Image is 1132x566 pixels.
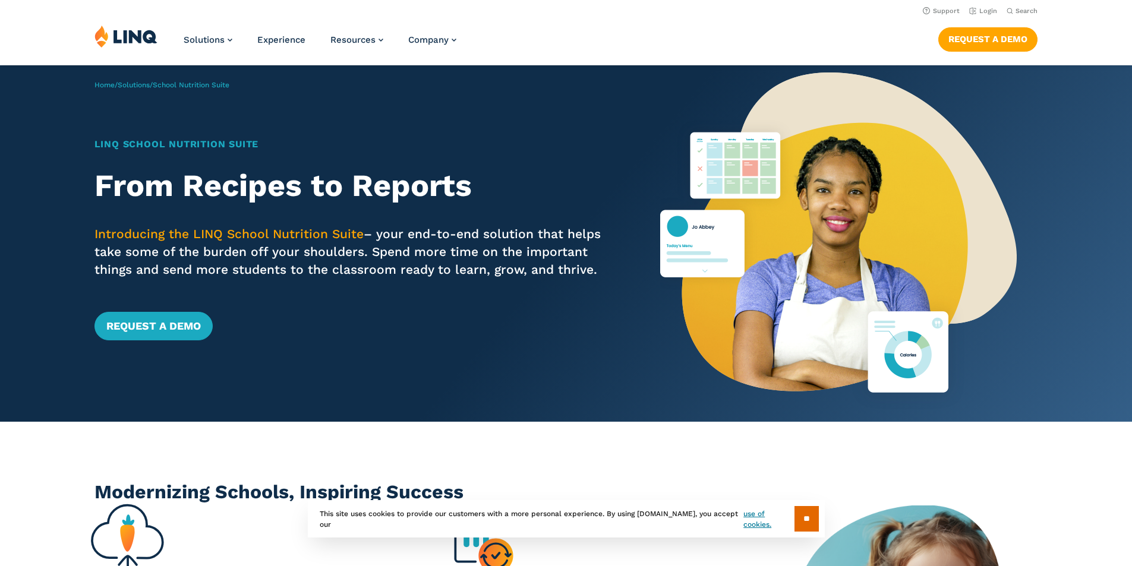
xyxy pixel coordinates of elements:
[94,81,115,89] a: Home
[153,81,229,89] span: School Nutrition Suite
[923,7,960,15] a: Support
[94,226,364,241] span: Introducing the LINQ School Nutrition Suite
[408,34,449,45] span: Company
[1007,7,1038,15] button: Open Search Bar
[94,137,614,151] h1: LINQ School Nutrition Suite
[330,34,383,45] a: Resources
[118,81,150,89] a: Solutions
[660,65,1017,422] img: Nutrition Suite Launch
[184,34,232,45] a: Solutions
[408,34,456,45] a: Company
[94,81,229,89] span: / /
[1016,7,1038,15] span: Search
[257,34,305,45] a: Experience
[94,312,213,340] a: Request a Demo
[184,34,225,45] span: Solutions
[94,168,614,204] h2: From Recipes to Reports
[184,25,456,64] nav: Primary Navigation
[743,508,794,530] a: use of cookies.
[969,7,997,15] a: Login
[938,25,1038,51] nav: Button Navigation
[94,25,157,48] img: LINQ | K‑12 Software
[94,479,1038,505] h2: Modernizing Schools, Inspiring Success
[308,500,825,537] div: This site uses cookies to provide our customers with a more personal experience. By using [DOMAIN...
[94,225,614,279] p: – your end-to-end solution that helps take some of the burden off your shoulders. Spend more time...
[330,34,376,45] span: Resources
[938,27,1038,51] a: Request a Demo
